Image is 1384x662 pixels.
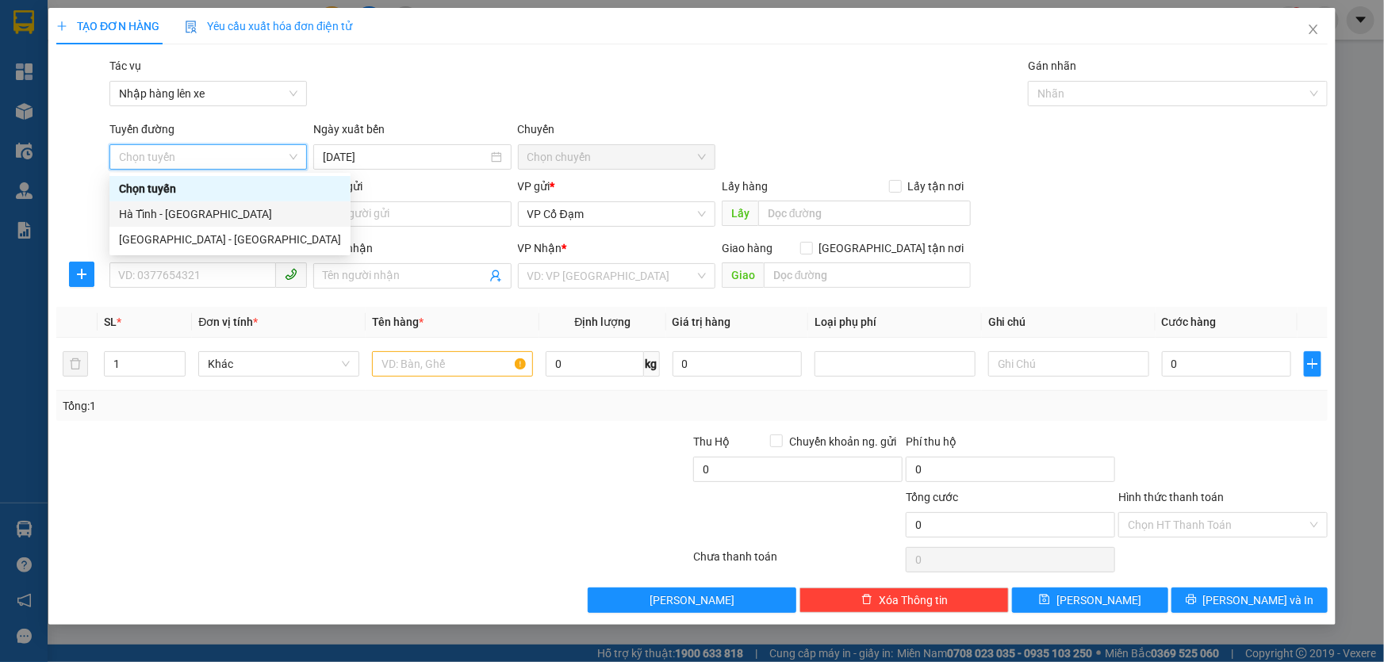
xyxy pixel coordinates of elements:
span: Thu Hộ [693,435,730,448]
span: [PERSON_NAME] và In [1203,591,1314,609]
span: Tổng cước [906,491,958,503]
span: Xóa Thông tin [879,591,948,609]
img: icon [185,21,197,33]
span: save [1039,594,1050,607]
span: Lấy [722,201,758,226]
span: phone [285,268,297,281]
span: Cước hàng [1162,316,1217,328]
span: [PERSON_NAME] [650,591,734,609]
input: VD: Bàn, Ghế [372,351,533,377]
b: GỬI : VP Cổ Đạm [20,115,185,141]
button: [PERSON_NAME] [588,587,797,613]
div: Tuyến đường [109,121,307,144]
span: Đơn vị tính [198,316,258,328]
span: printer [1186,594,1197,607]
label: Tác vụ [109,59,141,72]
span: Lấy hàng [722,180,768,193]
button: save[PERSON_NAME] [1012,587,1168,613]
input: 14/09/2025 [323,148,487,166]
div: VP gửi [518,178,715,195]
span: user-add [489,270,502,282]
button: printer[PERSON_NAME] và In [1171,587,1328,613]
span: Chuyển khoản ng. gửi [783,433,903,450]
span: plus [1305,358,1321,370]
span: Chọn chuyến [527,145,706,169]
input: Ghi Chú [988,351,1149,377]
button: deleteXóa Thông tin [799,587,1009,613]
li: Cổ Đạm, xã [GEOGRAPHIC_DATA], [GEOGRAPHIC_DATA] [148,39,663,59]
span: Tên hàng [372,316,424,328]
span: kg [644,351,660,377]
div: Phí thu hộ [906,433,1115,457]
div: Hà Nội - Hà Tĩnh [109,227,351,252]
div: [GEOGRAPHIC_DATA] - [GEOGRAPHIC_DATA] [119,231,341,248]
div: Ngày xuất bến [313,121,511,144]
span: Nhập hàng lên xe [119,82,297,105]
span: [PERSON_NAME] [1056,591,1141,609]
span: Giá trị hàng [673,316,731,328]
span: [GEOGRAPHIC_DATA] tận nơi [813,239,971,257]
span: plus [70,268,94,281]
button: delete [63,351,88,377]
button: Close [1291,8,1336,52]
th: Loại phụ phí [808,307,982,338]
li: Hotline: 1900252555 [148,59,663,78]
span: delete [861,594,872,607]
span: Định lượng [574,316,631,328]
input: Dọc đường [764,262,971,288]
div: Hà Tĩnh - Hà Nội [109,201,351,227]
div: Chọn tuyến [109,176,351,201]
div: Hà Tĩnh - [GEOGRAPHIC_DATA] [119,205,341,223]
span: Khác [208,352,350,376]
span: Giao hàng [722,242,773,254]
input: 0 [673,351,802,377]
div: Tổng: 1 [63,397,535,415]
div: Người nhận [313,239,511,257]
div: Người gửi [313,178,511,195]
span: Yêu cầu xuất hóa đơn điện tử [185,20,352,33]
span: close [1307,23,1320,36]
span: plus [56,21,67,32]
span: Giao [722,262,764,288]
div: Chọn tuyến [119,180,341,197]
img: logo.jpg [20,20,99,99]
div: Chuyến [518,121,715,144]
div: Chưa thanh toán [692,548,905,576]
input: Dọc đường [758,201,971,226]
span: VP Nhận [518,242,562,254]
button: plus [69,262,94,287]
span: Chọn tuyến [119,145,297,169]
button: plus [1304,351,1321,377]
span: TẠO ĐƠN HÀNG [56,20,159,33]
label: Gán nhãn [1028,59,1076,72]
label: Hình thức thanh toán [1118,491,1224,503]
th: Ghi chú [982,307,1156,338]
span: Lấy tận nơi [902,178,971,195]
span: VP Cổ Đạm [527,202,706,226]
span: SL [104,316,117,328]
